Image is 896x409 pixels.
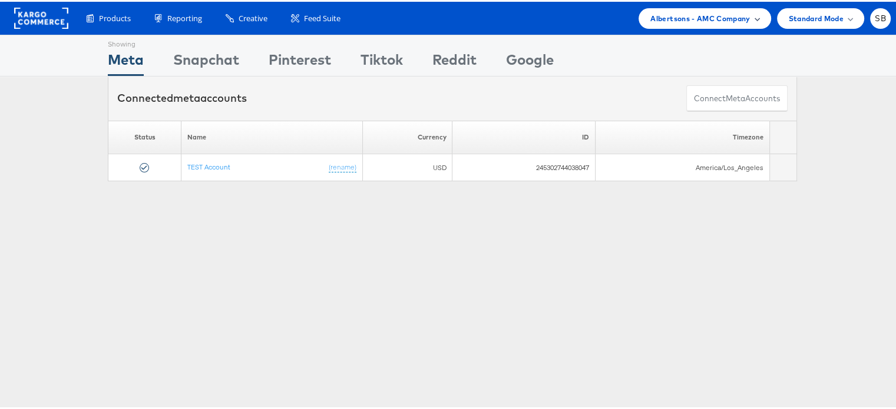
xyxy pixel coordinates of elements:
[108,34,144,48] div: Showing
[167,11,202,22] span: Reporting
[329,161,356,171] a: (rename)
[506,48,554,74] div: Google
[686,84,788,110] button: ConnectmetaAccounts
[362,152,452,179] td: USD
[875,13,886,21] span: SB
[181,119,363,152] th: Name
[595,152,770,179] td: America/Los_Angeles
[173,48,239,74] div: Snapchat
[108,48,144,74] div: Meta
[361,48,403,74] div: Tiktok
[117,89,247,104] div: Connected accounts
[452,119,595,152] th: ID
[269,48,331,74] div: Pinterest
[789,11,844,23] span: Standard Mode
[99,11,131,22] span: Products
[108,119,181,152] th: Status
[239,11,267,22] span: Creative
[726,91,745,102] span: meta
[452,152,595,179] td: 245302744038047
[304,11,340,22] span: Feed Suite
[362,119,452,152] th: Currency
[432,48,477,74] div: Reddit
[187,161,230,169] a: TEST Account
[650,11,750,23] span: Albertsons - AMC Company
[173,89,200,103] span: meta
[595,119,770,152] th: Timezone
